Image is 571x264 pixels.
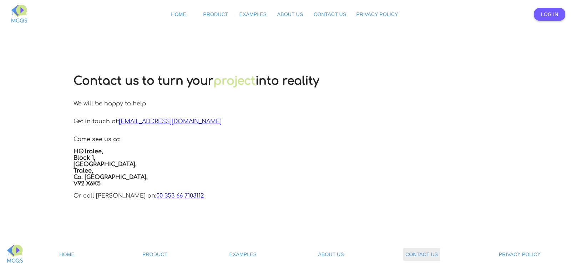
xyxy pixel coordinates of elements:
[74,148,148,187] b: HQTralee, Block 1, [GEOGRAPHIC_DATA], Tralee, Co. [GEOGRAPHIC_DATA], V92 X6K5
[312,8,348,21] a: Contact Us
[74,118,222,125] p: Get in touch at:
[163,8,194,21] a: Home
[119,118,222,125] a: [EMAIL_ADDRESS][DOMAIN_NAME]
[541,11,558,17] span: Log In
[11,5,27,23] img: MCQS-full.svg
[237,8,269,21] a: Examples
[213,75,256,87] a: project
[354,8,400,21] a: Privacy Policy
[156,193,204,199] a: 00 353 66 7103112
[534,8,565,21] a: Log In
[274,8,306,21] a: About Us
[356,11,398,17] span: Privacy Policy
[200,8,231,21] a: Product
[314,11,346,17] span: Contact Us
[410,96,517,176] img: office.jpg
[171,11,186,17] span: Home
[203,11,228,17] span: Product
[74,136,120,143] p: Come see us at:
[74,193,204,199] p: Or call [PERSON_NAME] on:
[74,100,146,107] p: We will be happy to help
[239,11,267,17] span: Examples
[74,75,319,87] h1: Contact us to turn your into reality
[277,11,303,17] span: About Us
